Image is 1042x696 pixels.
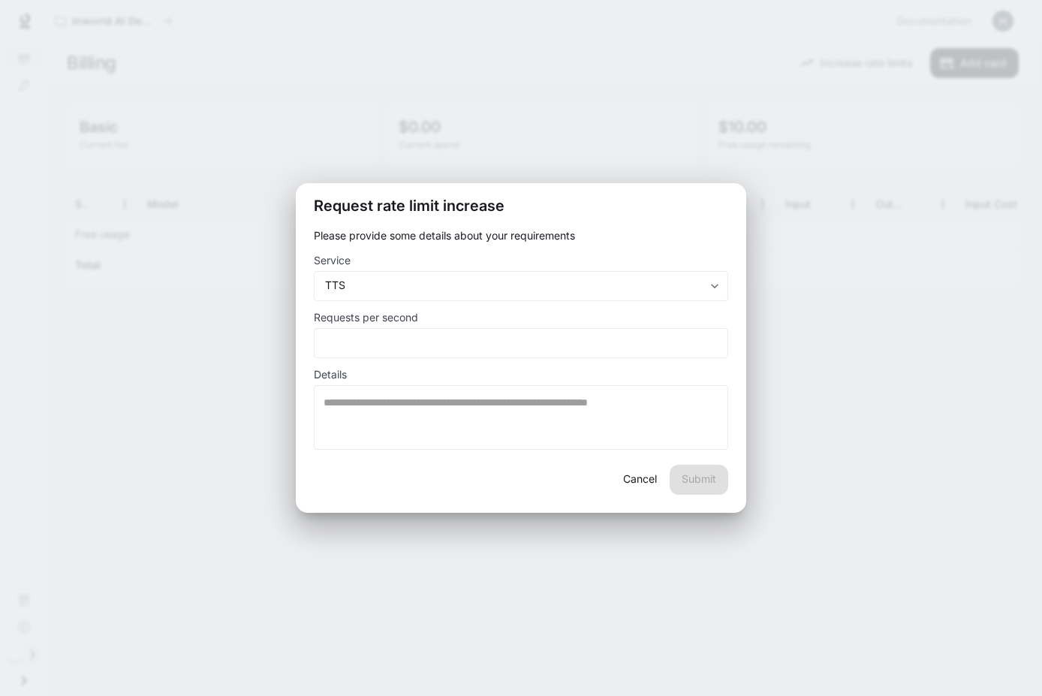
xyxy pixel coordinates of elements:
p: Requests per second [314,312,418,323]
button: Cancel [616,465,664,495]
div: TTS [315,278,727,293]
p: Details [314,369,347,380]
h2: Request rate limit increase [296,183,746,228]
p: Service [314,255,351,266]
p: Please provide some details about your requirements [314,228,728,243]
